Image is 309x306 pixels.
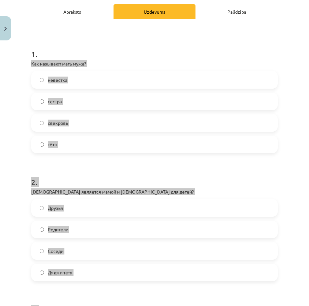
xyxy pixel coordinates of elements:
input: тётя [40,142,44,147]
span: невестка [48,77,67,83]
span: Родители [48,226,68,233]
input: свекровь [40,121,44,125]
input: Родители [40,227,44,232]
span: Дядя и тетя [48,269,73,276]
input: сестра [40,99,44,104]
div: Apraksts [31,4,114,19]
p: Как называют мать мужа? [31,60,278,67]
input: невестка [40,78,44,82]
span: сестра [48,98,62,105]
span: свекровь [48,120,68,126]
p: [DEMOGRAPHIC_DATA] является мамой и [DEMOGRAPHIC_DATA] для детей? [31,188,278,195]
div: Palīdzība [195,4,278,19]
span: Друзья [48,205,63,211]
span: Соседи [48,248,63,255]
img: icon-close-lesson-0947bae3869378f0d4975bcd49f059093ad1ed9edebbc8119c70593378902aed.svg [4,27,7,31]
span: тётя [48,141,57,148]
div: Uzdevums [114,4,196,19]
input: Друзья [40,206,44,210]
input: Соседи [40,249,44,253]
input: Дядя и тетя [40,270,44,275]
h1: 2 . [31,166,278,186]
h1: 1 . [31,38,278,58]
